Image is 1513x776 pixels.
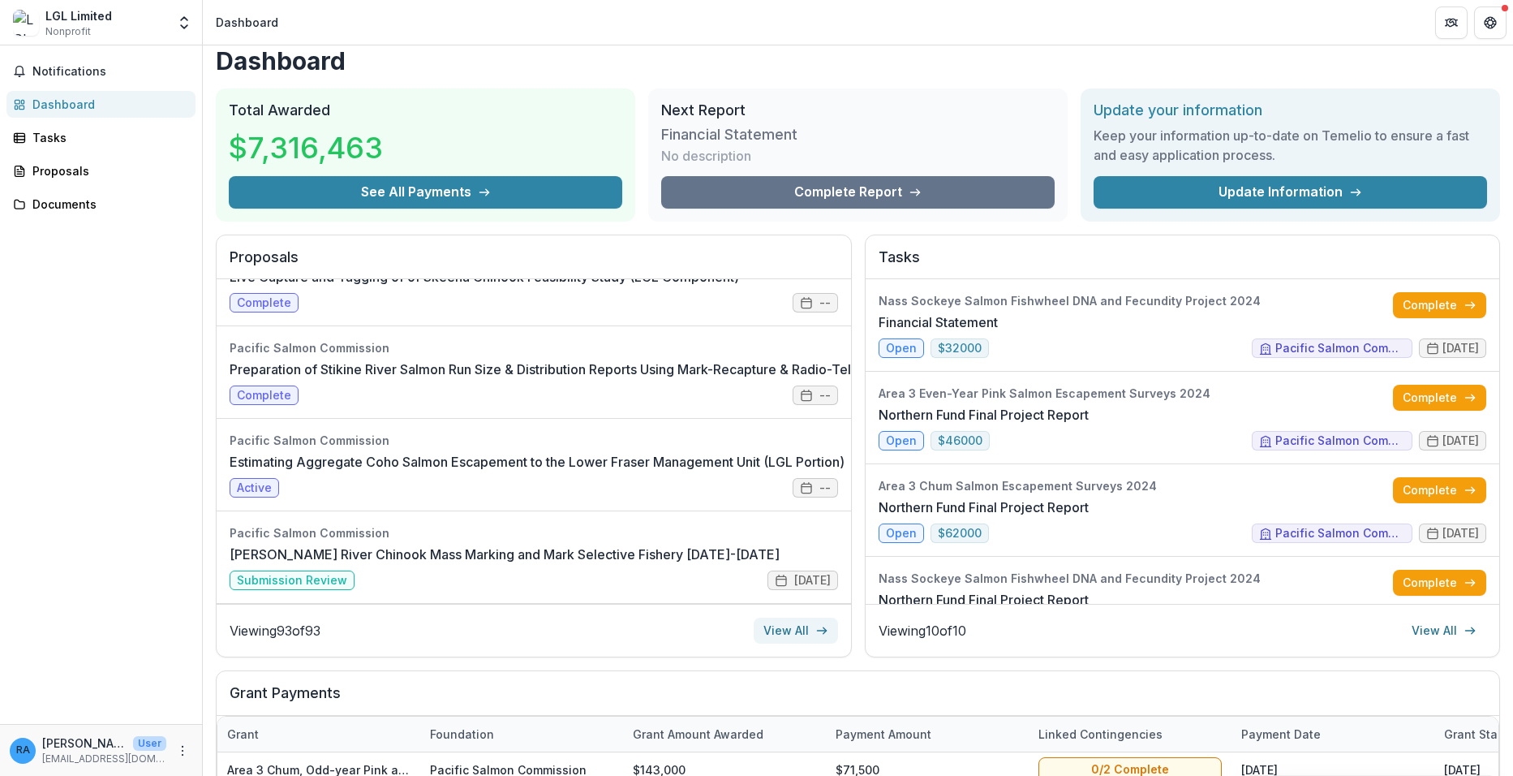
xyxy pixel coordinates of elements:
[32,162,183,179] div: Proposals
[623,726,773,743] div: Grant amount awarded
[826,717,1029,752] div: Payment Amount
[229,101,622,119] h2: Total Awarded
[1435,6,1468,39] button: Partners
[216,46,1500,75] h1: Dashboard
[42,752,166,766] p: [EMAIL_ADDRESS][DOMAIN_NAME]
[1231,726,1330,743] div: Payment date
[1094,176,1487,209] a: Update Information
[420,717,623,752] div: Foundation
[1393,477,1486,503] a: Complete
[32,129,183,146] div: Tasks
[16,745,30,756] div: Richard Alexander
[879,405,1089,425] a: Northern Fund Final Project Report
[1029,717,1231,752] div: Linked Contingencies
[879,498,1089,517] a: Northern Fund Final Project Report
[1231,717,1434,752] div: Payment date
[879,248,1487,279] h2: Tasks
[229,126,383,170] h3: $7,316,463
[32,96,183,113] div: Dashboard
[32,196,183,213] div: Documents
[217,726,269,743] div: Grant
[1402,618,1486,644] a: View All
[230,452,845,472] a: Estimating Aggregate Coho Salmon Escapement to the Lower Fraser Management Unit (LGL Portion)
[661,146,751,166] p: No description
[661,126,797,144] h3: Financial Statement
[173,6,196,39] button: Open entity switcher
[45,7,112,24] div: LGL Limited
[623,717,826,752] div: Grant amount awarded
[879,313,998,332] a: Financial Statement
[230,545,780,564] a: [PERSON_NAME] River Chinook Mass Marking and Mark Selective Fishery [DATE]-[DATE]
[754,618,838,644] a: View All
[879,621,966,640] p: Viewing 10 of 10
[133,736,166,751] p: User
[6,91,196,118] a: Dashboard
[1094,126,1487,165] h3: Keep your information up-to-date on Temelio to ensure a fast and easy application process.
[879,590,1089,610] a: Northern Fund Final Project Report
[1393,292,1486,318] a: Complete
[229,176,622,209] button: See All Payments
[1474,6,1507,39] button: Get Help
[216,14,278,31] div: Dashboard
[230,621,320,640] p: Viewing 93 of 93
[6,191,196,218] a: Documents
[6,157,196,184] a: Proposals
[230,684,1486,715] h2: Grant Payments
[217,717,420,752] div: Grant
[1094,101,1487,119] h2: Update your information
[6,124,196,151] a: Tasks
[13,10,39,36] img: LGL Limited
[42,735,127,752] p: [PERSON_NAME]
[826,726,941,743] div: Payment Amount
[1393,570,1486,596] a: Complete
[230,248,838,279] h2: Proposals
[1029,726,1172,743] div: Linked Contingencies
[1393,385,1486,411] a: Complete
[420,726,504,743] div: Foundation
[230,267,739,287] a: Live Capture and Tagging of of Skeena Chinook Feasibility Study (LGL Component)
[209,11,285,34] nav: breadcrumb
[32,65,189,79] span: Notifications
[45,24,91,39] span: Nonprofit
[230,360,1099,379] a: Preparation of Stikine River Salmon Run Size & Distribution Reports Using Mark-Recapture & Radio-...
[661,176,1055,209] a: Complete Report
[6,58,196,84] button: Notifications
[173,741,192,761] button: More
[661,101,1055,119] h2: Next Report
